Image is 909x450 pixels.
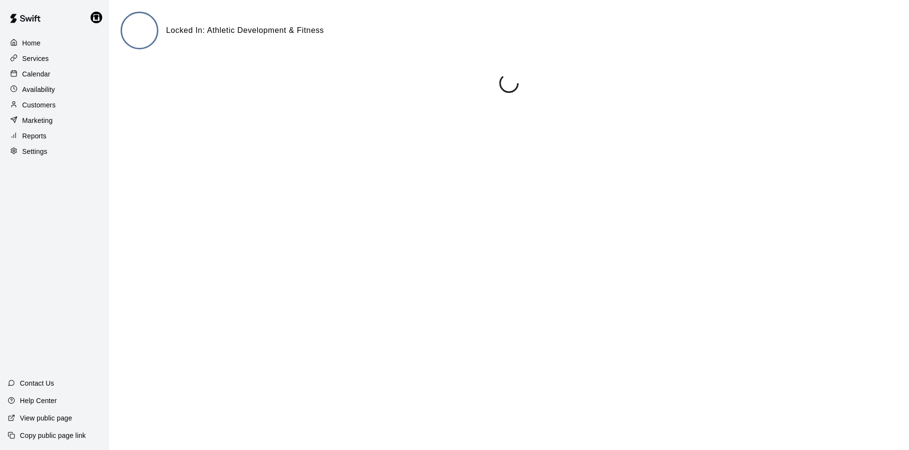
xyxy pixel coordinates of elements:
[22,131,46,141] p: Reports
[22,38,41,48] p: Home
[8,51,101,66] a: Services
[22,100,56,110] p: Customers
[22,116,53,125] p: Marketing
[22,85,55,94] p: Availability
[8,113,101,128] a: Marketing
[166,24,324,37] h6: Locked In: Athletic Development & Fitness
[89,8,109,27] div: Justin Struyk
[20,396,57,405] p: Help Center
[8,98,101,112] a: Customers
[20,431,86,440] p: Copy public page link
[8,82,101,97] a: Availability
[8,36,101,50] a: Home
[8,144,101,159] a: Settings
[22,69,50,79] p: Calendar
[8,67,101,81] a: Calendar
[20,378,54,388] p: Contact Us
[22,147,47,156] p: Settings
[22,54,49,63] p: Services
[91,12,102,23] img: Justin Struyk
[8,129,101,143] a: Reports
[20,413,72,423] p: View public page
